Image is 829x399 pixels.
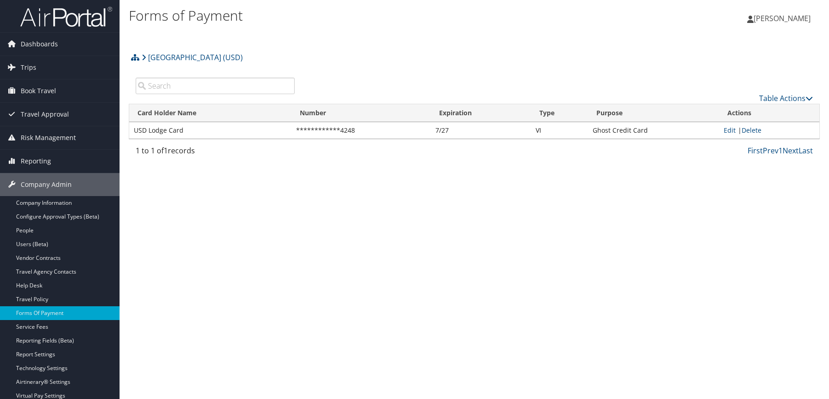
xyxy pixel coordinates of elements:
[783,146,799,156] a: Next
[778,146,783,156] a: 1
[136,78,295,94] input: Search
[21,33,58,56] span: Dashboards
[21,79,56,102] span: Book Travel
[588,104,719,122] th: Purpose: activate to sort column ascending
[799,146,813,156] a: Last
[292,104,431,122] th: Number
[21,150,51,173] span: Reporting
[21,103,69,126] span: Travel Approval
[20,6,112,28] img: airportal-logo.png
[588,122,719,139] td: Ghost Credit Card
[21,173,72,196] span: Company Admin
[142,48,243,67] a: [GEOGRAPHIC_DATA] (USD)
[129,104,292,122] th: Card Holder Name
[21,56,36,79] span: Trips
[763,146,778,156] a: Prev
[724,126,736,135] a: Edit
[129,122,292,139] td: USD Lodge Card
[129,6,589,25] h1: Forms of Payment
[742,126,761,135] a: Delete
[164,146,168,156] span: 1
[748,146,763,156] a: First
[747,5,820,32] a: [PERSON_NAME]
[759,93,813,103] a: Table Actions
[136,145,295,161] div: 1 to 1 of records
[754,13,811,23] span: [PERSON_NAME]
[719,122,819,139] td: |
[531,104,589,122] th: Type
[431,122,531,139] td: 7/27
[431,104,531,122] th: Expiration: activate to sort column ascending
[719,104,819,122] th: Actions
[21,126,76,149] span: Risk Management
[531,122,589,139] td: VI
